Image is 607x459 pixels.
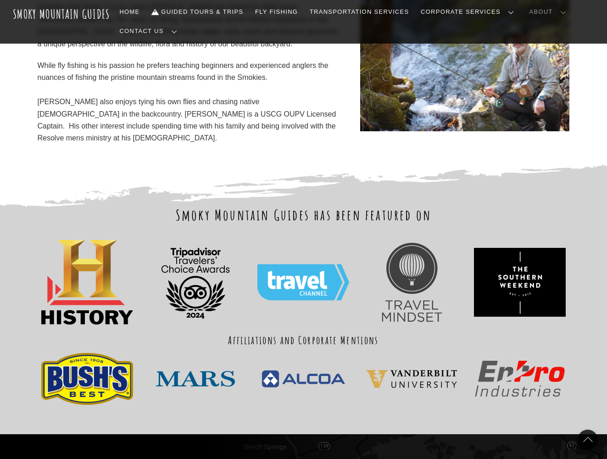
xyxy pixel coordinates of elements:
img: TC_transparent_BF Logo_L_2024_RGB [150,232,241,333]
div: [PERSON_NAME] also enjoys tying his own flies and chasing native [DEMOGRAPHIC_DATA] in the backco... [38,96,343,145]
img: Enpro_Industries_logo.svg [474,360,566,397]
a: About [526,2,574,22]
img: Travel_Channel [257,248,349,317]
a: Contact Us [116,22,184,41]
a: Fly Fishing [251,2,301,22]
img: Travel+Mindset [366,236,457,328]
a: Guided Tours & Trips [148,2,247,22]
img: PNGPIX-COM-Alcoa-Logo-PNG-Transparent [257,367,349,391]
img: bushs-best-logo [41,353,133,405]
a: Smoky Mountain Guides [13,6,110,22]
a: Home [116,2,144,22]
h3: Affiliations and Corporate Mentions [38,333,570,347]
img: Mars-Logo [150,369,241,388]
img: PinClipart.com_free-job-clip-art_2123767 [41,240,133,325]
a: Corporate Services [417,2,521,22]
div: While fly fishing is his passion he prefers teaching beginners and experienced anglers the nuance... [38,60,343,84]
a: Transportation Services [306,2,412,22]
img: ece09f7c36744c8fa1a1437cfc0e485a-hd [474,248,566,317]
h2: Smoky Mountain Guides has been featured on [38,205,570,224]
img: 225d4cf12a6e9da6996dc3d47250e4de [366,369,457,388]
